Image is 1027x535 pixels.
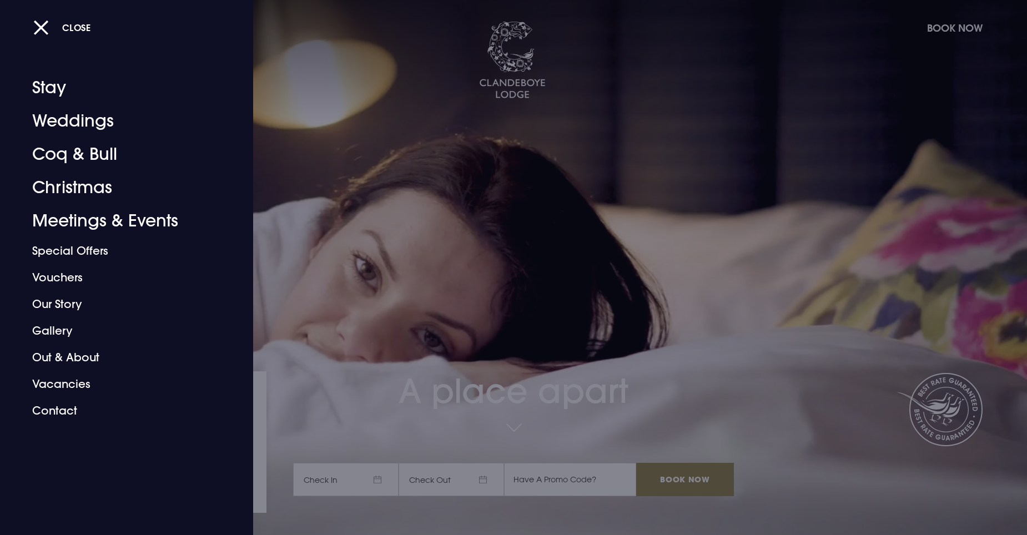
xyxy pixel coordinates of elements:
[62,22,91,33] span: Close
[32,138,208,171] a: Coq & Bull
[32,71,208,104] a: Stay
[32,204,208,238] a: Meetings & Events
[33,16,91,39] button: Close
[32,104,208,138] a: Weddings
[32,344,208,371] a: Out & About
[32,317,208,344] a: Gallery
[32,171,208,204] a: Christmas
[32,397,208,424] a: Contact
[32,238,208,264] a: Special Offers
[32,264,208,291] a: Vouchers
[32,371,208,397] a: Vacancies
[32,291,208,317] a: Our Story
